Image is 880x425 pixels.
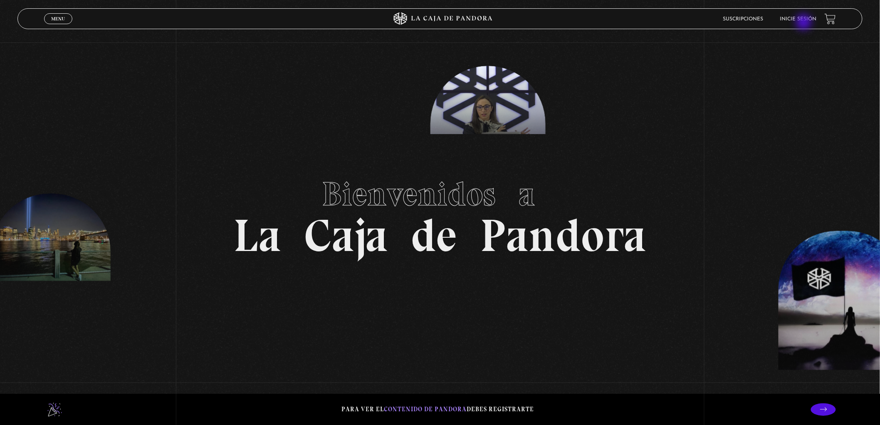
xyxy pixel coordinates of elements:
a: View your shopping cart [825,13,836,25]
h1: La Caja de Pandora [234,167,647,258]
a: Suscripciones [723,17,763,22]
span: Cerrar [49,23,68,29]
a: Inicie sesión [780,17,816,22]
span: Bienvenidos a [322,174,558,214]
p: Para ver el debes registrarte [342,404,534,415]
span: contenido de Pandora [384,405,467,413]
span: Menu [51,16,65,21]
